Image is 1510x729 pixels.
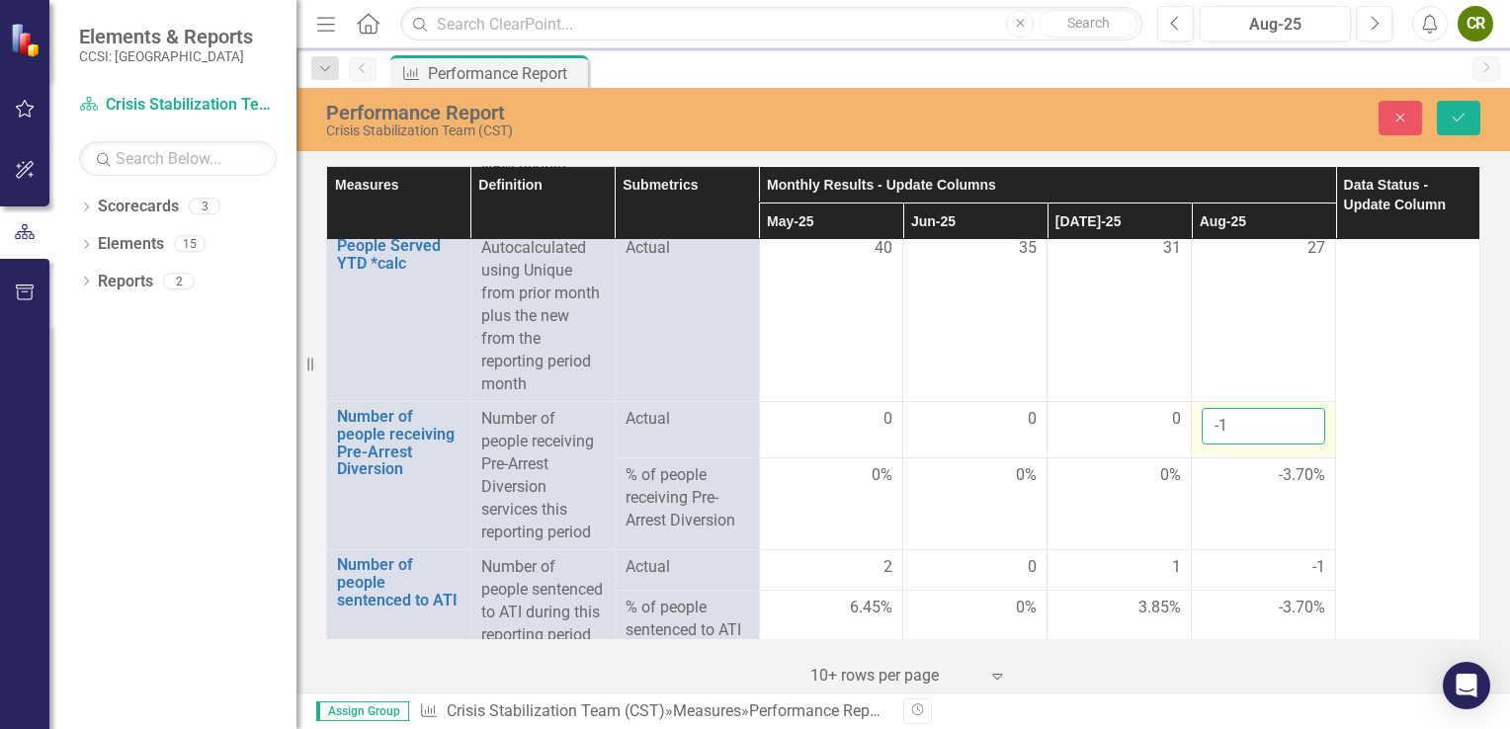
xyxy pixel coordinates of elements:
[337,237,461,272] a: People Served YTD *calc
[1307,237,1325,260] span: 27
[626,464,749,532] span: % of people receiving Pre-Arrest Diversion
[10,23,44,57] img: ClearPoint Strategy
[481,408,605,543] p: Number of people receiving Pre-Arrest Diversion services this reporting period
[316,701,409,721] span: Assign Group
[673,701,741,720] a: Measures
[400,7,1142,41] input: Search ClearPoint...
[1067,15,1110,31] span: Search
[419,700,888,723] div: » »
[98,233,164,256] a: Elements
[98,196,179,218] a: Scorecards
[1138,597,1181,619] span: 3.85%
[875,237,892,260] span: 40
[1163,237,1181,260] span: 31
[337,556,461,608] a: Number of people sentenced to ATI
[1279,464,1325,487] span: -3.70%
[79,48,253,64] small: CCSI: [GEOGRAPHIC_DATA]
[1016,597,1037,619] span: 0%
[883,408,892,431] span: 0
[626,556,749,579] span: Actual
[174,236,206,253] div: 15
[883,556,892,579] span: 2
[1028,408,1037,431] span: 0
[1443,662,1490,709] div: Open Intercom Messenger
[79,25,253,48] span: Elements & Reports
[872,464,892,487] span: 0%
[326,123,965,138] div: Crisis Stabilization Team (CST)
[1200,6,1351,41] button: Aug-25
[1172,408,1181,431] span: 0
[626,237,749,260] span: Actual
[1279,597,1325,619] span: -3.70%
[447,701,665,720] a: Crisis Stabilization Team (CST)
[163,273,195,289] div: 2
[428,61,583,86] div: Performance Report
[79,141,277,176] input: Search Below...
[1028,556,1037,579] span: 0
[1039,10,1137,38] button: Search
[98,271,153,293] a: Reports
[1312,556,1325,579] span: -1
[1458,6,1493,41] button: CR
[1207,13,1344,37] div: Aug-25
[749,701,888,720] div: Performance Report
[1016,464,1037,487] span: 0%
[481,556,605,646] p: Number of people sentenced to ATI during this reporting period
[1172,556,1181,579] span: 1
[79,94,277,117] a: Crisis Stabilization Team (CST)
[337,408,461,477] a: Number of people receiving Pre-Arrest Diversion
[1160,464,1181,487] span: 0%
[189,199,220,215] div: 3
[326,102,965,123] div: Performance Report
[850,597,892,619] span: 6.45%
[626,408,749,431] span: Actual
[626,597,749,642] span: % of people sentenced to ATI
[1019,237,1037,260] span: 35
[481,237,605,395] p: Autocalculated using Unique from prior month plus the new from the reporting period month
